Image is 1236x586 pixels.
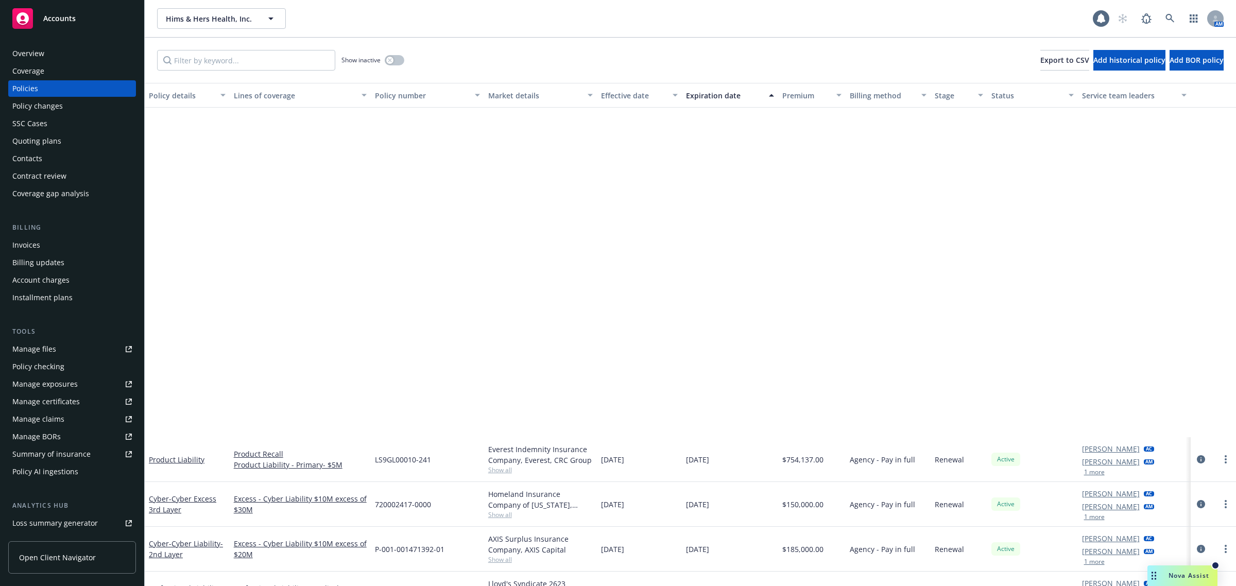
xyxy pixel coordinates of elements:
span: [DATE] [686,454,709,465]
a: [PERSON_NAME] [1082,501,1140,512]
span: Agency - Pay in full [850,499,915,510]
div: Overview [12,45,44,62]
button: Stage [931,83,987,108]
span: Active [995,499,1016,509]
input: Filter by keyword... [157,50,335,71]
div: Policy checking [12,358,64,375]
div: Policy AI ingestions [12,463,78,480]
button: Export to CSV [1040,50,1089,71]
span: [DATE] [601,454,624,465]
div: Quoting plans [12,133,61,149]
div: Premium [782,90,831,101]
span: - Cyber Excess 3rd Layer [149,494,216,514]
div: Contacts [12,150,42,167]
span: [DATE] [686,499,709,510]
button: 1 more [1084,514,1105,520]
div: Billing method [850,90,915,101]
div: Installment plans [12,289,73,306]
a: Excess - Cyber Liability $10M excess of $20M [234,538,367,560]
a: Report a Bug [1136,8,1157,29]
div: Policy number [375,90,469,101]
a: more [1220,453,1232,466]
a: Policy checking [8,358,136,375]
a: Manage BORs [8,428,136,445]
div: Policy changes [12,98,63,114]
span: Active [995,544,1016,554]
div: Coverage gap analysis [12,185,89,202]
div: Billing [8,222,136,233]
div: Effective date [601,90,666,101]
div: Policies [12,80,38,97]
button: Status [987,83,1078,108]
span: $185,000.00 [782,544,823,555]
button: Effective date [597,83,682,108]
div: Invoices [12,237,40,253]
div: Policy details [149,90,214,101]
a: Coverage gap analysis [8,185,136,202]
a: [PERSON_NAME] [1082,533,1140,544]
span: [DATE] [601,544,624,555]
div: Contract review [12,168,66,184]
div: Drag to move [1147,565,1160,586]
span: [DATE] [601,499,624,510]
span: Add BOR policy [1170,55,1224,65]
a: Cyber [149,539,223,559]
div: Billing updates [12,254,64,271]
div: Market details [488,90,582,101]
button: Add BOR policy [1170,50,1224,71]
a: Product Recall [234,449,367,459]
button: 1 more [1084,559,1105,565]
a: Accounts [8,4,136,33]
span: Agency - Pay in full [850,544,915,555]
button: Service team leaders [1078,83,1191,108]
div: Manage BORs [12,428,61,445]
div: Lines of coverage [234,90,355,101]
a: Quoting plans [8,133,136,149]
a: circleInformation [1195,453,1207,466]
button: Policy details [145,83,230,108]
a: circleInformation [1195,543,1207,555]
span: Renewal [935,454,964,465]
span: [DATE] [686,544,709,555]
a: Loss summary generator [8,515,136,531]
div: Tools [8,326,136,337]
button: Premium [778,83,846,108]
a: Billing updates [8,254,136,271]
button: 1 more [1084,469,1105,475]
a: [PERSON_NAME] [1082,488,1140,499]
div: Manage files [12,341,56,357]
span: $754,137.00 [782,454,823,465]
a: Switch app [1183,8,1204,29]
div: Analytics hub [8,501,136,511]
button: Nova Assist [1147,565,1217,586]
span: Show inactive [341,56,381,64]
a: Manage exposures [8,376,136,392]
div: SSC Cases [12,115,47,132]
div: Manage claims [12,411,64,427]
span: Show all [488,555,593,564]
button: Billing method [846,83,931,108]
div: Service team leaders [1082,90,1176,101]
a: SSC Cases [8,115,136,132]
span: Show all [488,510,593,519]
a: Summary of insurance [8,446,136,462]
a: Account charges [8,272,136,288]
span: Open Client Navigator [19,552,96,563]
a: Installment plans [8,289,136,306]
span: 720002417-0000 [375,499,431,510]
span: LS9GL00010-241 [375,454,431,465]
span: Add historical policy [1093,55,1165,65]
div: Expiration date [686,90,763,101]
button: Policy number [371,83,484,108]
div: Homeland Insurance Company of [US_STATE], Intact Insurance, Resilience Cyber Insurance Solutions [488,489,593,510]
a: Manage files [8,341,136,357]
a: Policies [8,80,136,97]
button: Expiration date [682,83,778,108]
div: Account charges [12,272,70,288]
a: Coverage [8,63,136,79]
div: Loss summary generator [12,515,98,531]
span: P-001-001471392-01 [375,544,444,555]
a: Policy changes [8,98,136,114]
a: Policy AI ingestions [8,463,136,480]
